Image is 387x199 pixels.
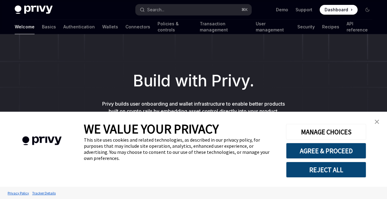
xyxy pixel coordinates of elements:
button: Toggle dark mode [363,5,372,15]
img: company logo [9,128,75,154]
a: User management [256,20,290,34]
span: Privy builds user onboarding and wallet infrastructure to enable better products built on crypto ... [102,101,285,114]
div: Search... [147,6,164,13]
a: Connectors [125,20,150,34]
button: AGREE & PROCEED [286,143,366,159]
img: close banner [375,120,379,124]
a: close banner [371,116,383,128]
a: Recipes [322,20,339,34]
a: Policies & controls [158,20,192,34]
span: Dashboard [325,7,348,13]
span: WE VALUE YOUR PRIVACY [84,121,219,137]
a: Dashboard [320,5,358,15]
a: API reference [347,20,372,34]
button: MANAGE CHOICES [286,124,366,140]
img: dark logo [15,5,53,14]
a: Support [296,7,312,13]
button: REJECT ALL [286,162,366,178]
div: This site uses cookies and related technologies, as described in our privacy policy, for purposes... [84,137,277,161]
a: Transaction management [200,20,248,34]
span: ⌘ K [241,7,248,12]
a: Authentication [63,20,95,34]
button: Search...⌘K [136,4,251,15]
a: Tracker Details [31,188,57,198]
a: Wallets [102,20,118,34]
a: Security [297,20,315,34]
a: Demo [276,7,288,13]
a: Basics [42,20,56,34]
a: Welcome [15,20,35,34]
a: Privacy Policy [6,188,31,198]
h1: Build with Privy. [10,69,377,93]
